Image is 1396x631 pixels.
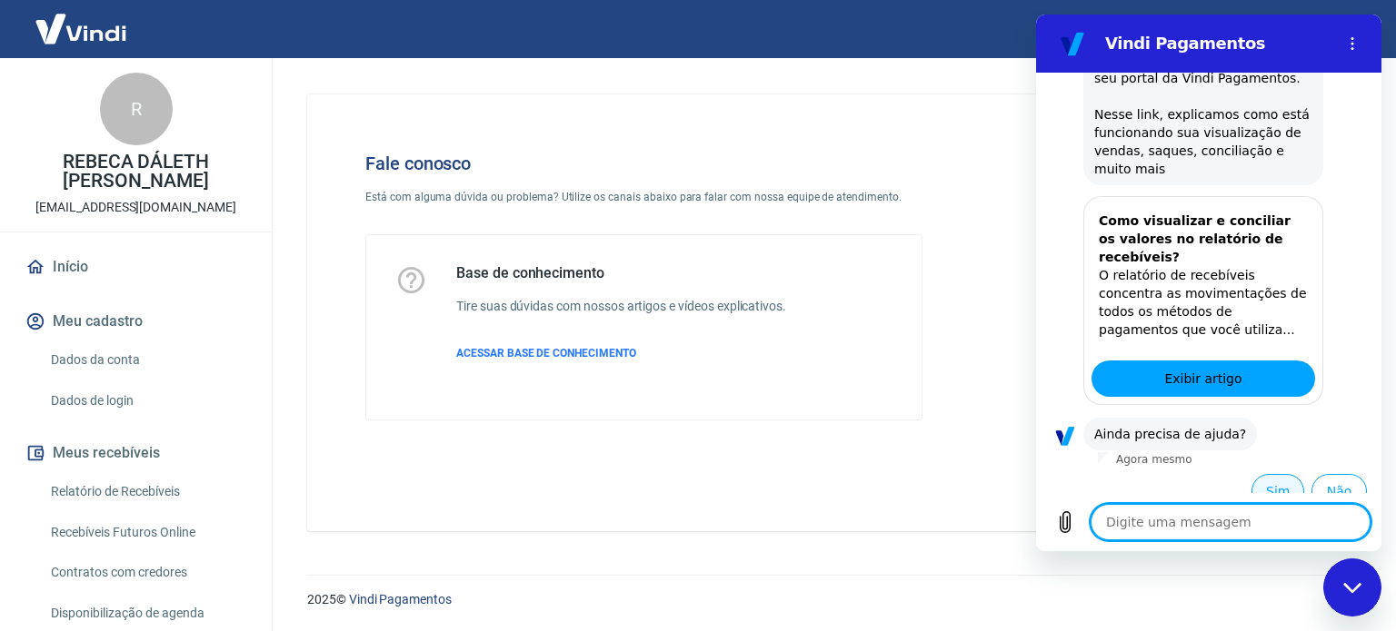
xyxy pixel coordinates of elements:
div: R [100,73,173,145]
img: Vindi [22,1,140,56]
button: Sair [1309,13,1374,46]
a: Contratos com credores [44,554,250,591]
a: Vindi Pagamentos [349,592,452,606]
h5: Base de conhecimento [456,264,786,282]
img: Fale conosco [1000,123,1276,366]
a: Recebíveis Futuros Online [44,514,250,551]
p: Está com alguma dúvida ou problema? Utilize os canais abaixo para falar com nossa equipe de atend... [365,189,922,205]
p: 2025 © [307,590,1352,609]
h6: Tire suas dúvidas com nossos artigos e vídeos explicativos. [456,297,786,316]
a: Relatório de Recebíveis [44,473,250,510]
p: [EMAIL_ADDRESS][DOMAIN_NAME] [35,198,236,217]
p: REBECA DÁLETH [PERSON_NAME] [15,153,257,191]
iframe: Botão para abrir a janela de mensagens, conversa em andamento [1323,558,1381,616]
button: Meus recebíveis [22,433,250,473]
a: Início [22,247,250,287]
span: ACESSAR BASE DE CONHECIMENTO [456,347,636,360]
iframe: Janela de mensagens [1036,15,1381,551]
a: ACESSAR BASE DE CONHECIMENTO [456,345,786,361]
button: Meu cadastro [22,301,250,341]
a: Dados de login [44,382,250,419]
h4: Fale conosco [365,153,922,174]
a: Dados da conta [44,341,250,379]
